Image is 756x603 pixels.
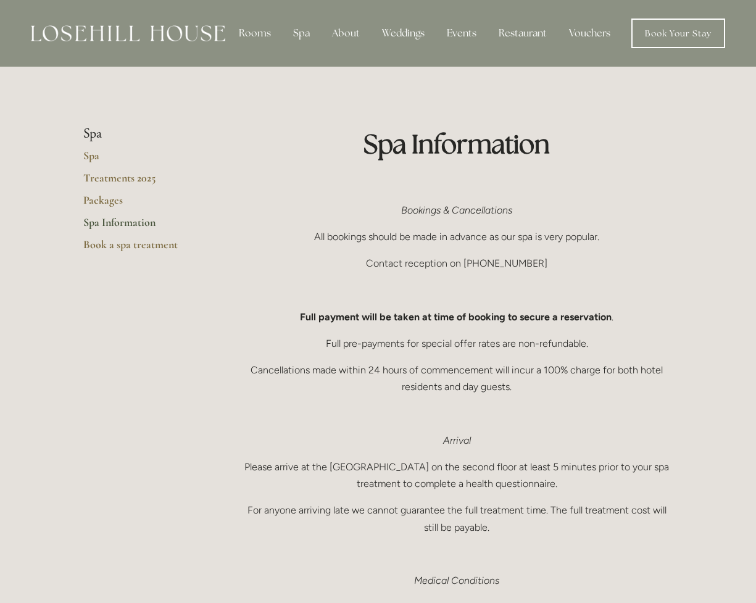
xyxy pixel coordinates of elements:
img: Losehill House [31,25,225,41]
a: Spa Information [83,215,201,238]
em: Arrival [443,435,471,446]
p: For anyone arriving late we cannot guarantee the full treatment time. The full treatment cost wil... [241,502,673,535]
strong: Spa Information [363,127,550,160]
p: . [241,309,673,325]
p: Contact reception on [PHONE_NUMBER] [241,255,673,272]
a: Packages [83,193,201,215]
div: Restaurant [489,21,557,46]
em: Bookings & Cancellations [401,204,512,216]
a: Book Your Stay [631,19,725,48]
a: Book a spa treatment [83,238,201,260]
div: Spa [283,21,320,46]
p: Full pre-payments for special offer rates are non-refundable. [241,335,673,352]
p: Please arrive at the [GEOGRAPHIC_DATA] on the second floor at least 5 minutes prior to your spa t... [241,459,673,492]
em: Medical Conditions [414,575,499,586]
p: All bookings should be made in advance as our spa is very popular. [241,228,673,245]
li: Spa [83,126,201,142]
a: Spa [83,149,201,171]
div: Events [437,21,486,46]
a: Vouchers [559,21,620,46]
div: Rooms [229,21,281,46]
a: Treatments 2025 [83,171,201,193]
strong: Full payment will be taken at time of booking to secure a reservation [300,311,612,323]
div: About [322,21,370,46]
p: Cancellations made within 24 hours of commencement will incur a 100% charge for both hotel reside... [241,362,673,395]
div: Weddings [372,21,434,46]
